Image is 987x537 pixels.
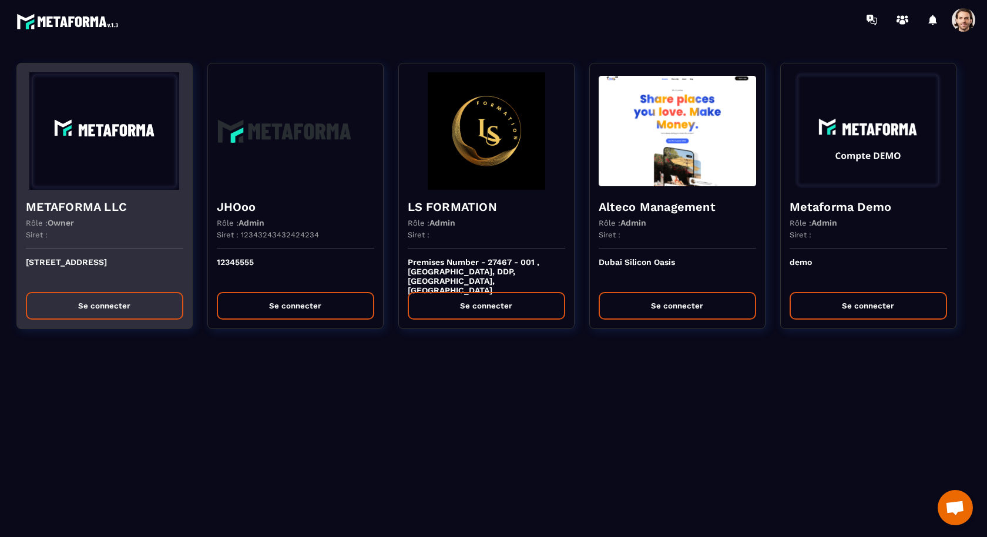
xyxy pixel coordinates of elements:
[217,292,374,320] button: Se connecter
[790,199,947,215] h4: Metaforma Demo
[599,257,756,283] p: Dubai Silicon Oasis
[217,218,264,227] p: Rôle :
[26,199,183,215] h4: METAFORMA LLC
[26,292,183,320] button: Se connecter
[408,218,455,227] p: Rôle :
[599,230,620,239] p: Siret :
[217,199,374,215] h4: JHOoo
[217,257,374,283] p: 12345555
[790,257,947,283] p: demo
[408,292,565,320] button: Se connecter
[408,230,429,239] p: Siret :
[26,257,183,283] p: [STREET_ADDRESS]
[408,199,565,215] h4: LS FORMATION
[811,218,837,227] span: Admin
[217,230,319,239] p: Siret : 12343243432424234
[408,257,565,283] p: Premises Number - 27467 - 001 , [GEOGRAPHIC_DATA], DDP, [GEOGRAPHIC_DATA], [GEOGRAPHIC_DATA]
[599,218,646,227] p: Rôle :
[48,218,74,227] span: Owner
[408,72,565,190] img: funnel-background
[429,218,455,227] span: Admin
[790,230,811,239] p: Siret :
[620,218,646,227] span: Admin
[599,199,756,215] h4: Alteco Management
[599,72,756,190] img: funnel-background
[239,218,264,227] span: Admin
[599,292,756,320] button: Se connecter
[790,292,947,320] button: Se connecter
[26,230,48,239] p: Siret :
[790,218,837,227] p: Rôle :
[790,72,947,190] img: funnel-background
[16,11,122,32] img: logo
[217,72,374,190] img: funnel-background
[938,490,973,525] div: Ouvrir le chat
[26,218,74,227] p: Rôle :
[26,72,183,190] img: funnel-background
